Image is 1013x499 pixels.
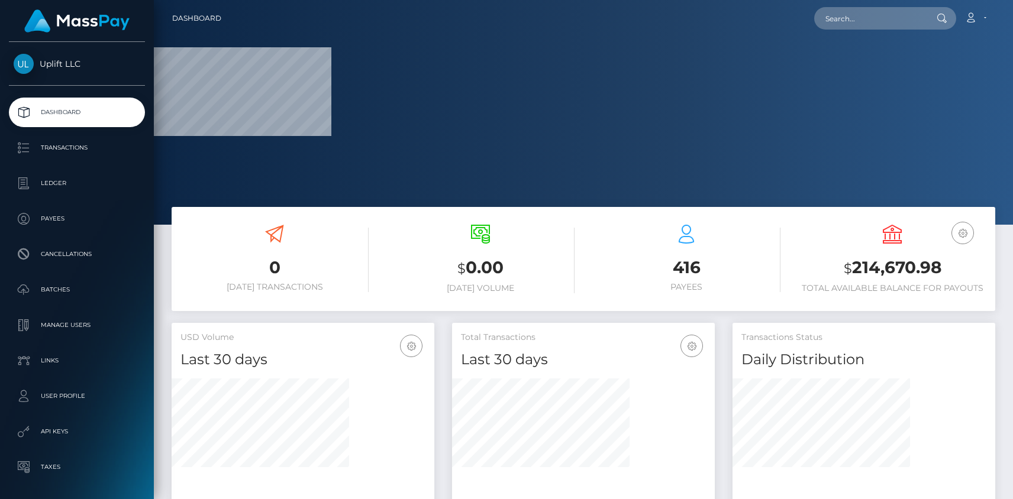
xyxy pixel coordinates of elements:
[14,316,140,334] p: Manage Users
[9,204,145,234] a: Payees
[9,310,145,340] a: Manage Users
[9,59,145,69] span: Uplift LLC
[180,256,369,279] h3: 0
[9,381,145,411] a: User Profile
[9,169,145,198] a: Ledger
[14,54,34,74] img: Uplift LLC
[9,417,145,446] a: API Keys
[14,458,140,476] p: Taxes
[386,283,575,293] h6: [DATE] Volume
[14,103,140,121] p: Dashboard
[592,256,780,279] h3: 416
[9,452,145,482] a: Taxes
[741,332,986,344] h5: Transactions Status
[180,282,369,292] h6: [DATE] Transactions
[24,9,130,33] img: MassPay Logo
[814,7,925,30] input: Search...
[9,98,145,127] a: Dashboard
[461,349,706,370] h4: Last 30 days
[14,281,140,299] p: Batches
[180,349,425,370] h4: Last 30 days
[9,346,145,375] a: Links
[14,352,140,370] p: Links
[14,139,140,157] p: Transactions
[14,423,140,440] p: API Keys
[461,332,706,344] h5: Total Transactions
[386,256,575,280] h3: 0.00
[9,133,145,163] a: Transactions
[457,260,466,277] small: $
[798,256,986,280] h3: 214,670.98
[9,275,145,304] a: Batches
[180,332,425,344] h5: USD Volume
[14,210,140,228] p: Payees
[592,282,780,292] h6: Payees
[14,174,140,192] p: Ledger
[741,349,986,370] h4: Daily Distribution
[844,260,852,277] small: $
[172,6,221,31] a: Dashboard
[798,283,986,293] h6: Total Available Balance for Payouts
[14,245,140,263] p: Cancellations
[14,387,140,405] p: User Profile
[9,239,145,269] a: Cancellations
